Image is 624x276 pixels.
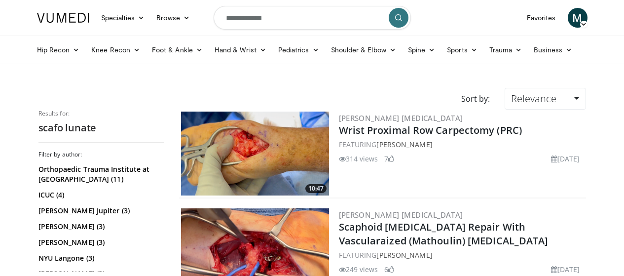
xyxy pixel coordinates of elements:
a: Specialties [95,8,151,28]
a: Favorites [521,8,562,28]
div: Sort by: [454,88,497,110]
a: Sports [441,40,483,60]
a: Browse [150,8,196,28]
a: [PERSON_NAME] [376,140,432,149]
a: [PERSON_NAME] [MEDICAL_DATA] [339,113,463,123]
a: Trauma [483,40,528,60]
a: Relevance [505,88,586,110]
a: [PERSON_NAME] (3) [38,222,162,232]
a: Knee Recon [85,40,146,60]
a: Shoulder & Elbow [325,40,402,60]
a: 10:47 [181,112,329,196]
span: 10:47 [305,184,327,193]
li: [DATE] [551,154,580,164]
a: [PERSON_NAME] Jupiter (3) [38,206,162,216]
img: 33f400b9-85bf-4c88-840c-51d383e9a211.png.300x170_q85_crop-smart_upscale.png [181,112,329,196]
a: Spine [402,40,441,60]
li: 249 views [339,264,378,275]
span: Relevance [511,92,556,105]
a: Pediatrics [272,40,325,60]
a: Scaphoid [MEDICAL_DATA] Repair With Vascularaized (Mathoulin) [MEDICAL_DATA] [339,220,549,247]
li: [DATE] [551,264,580,275]
li: 314 views [339,154,378,164]
a: Business [528,40,578,60]
img: VuMedi Logo [37,13,89,23]
a: Foot & Ankle [146,40,209,60]
h2: scafo lunate [38,121,164,134]
a: Hip Recon [31,40,86,60]
a: M [568,8,587,28]
li: 7 [384,154,394,164]
li: 6 [384,264,394,275]
input: Search topics, interventions [214,6,411,30]
div: FEATURING [339,139,584,150]
a: ICUC (4) [38,190,162,200]
a: Hand & Wrist [209,40,272,60]
a: Orthopaedic Trauma Institute at [GEOGRAPHIC_DATA] (11) [38,164,162,184]
a: Wrist Proximal Row Carpectomy (PRC) [339,123,522,137]
a: [PERSON_NAME] (3) [38,237,162,247]
a: [PERSON_NAME] [MEDICAL_DATA] [339,210,463,220]
p: Results for: [38,110,164,118]
div: FEATURING [339,250,584,260]
h3: Filter by author: [38,151,164,158]
a: [PERSON_NAME] [376,250,432,260]
a: NYU Langone (3) [38,253,162,263]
